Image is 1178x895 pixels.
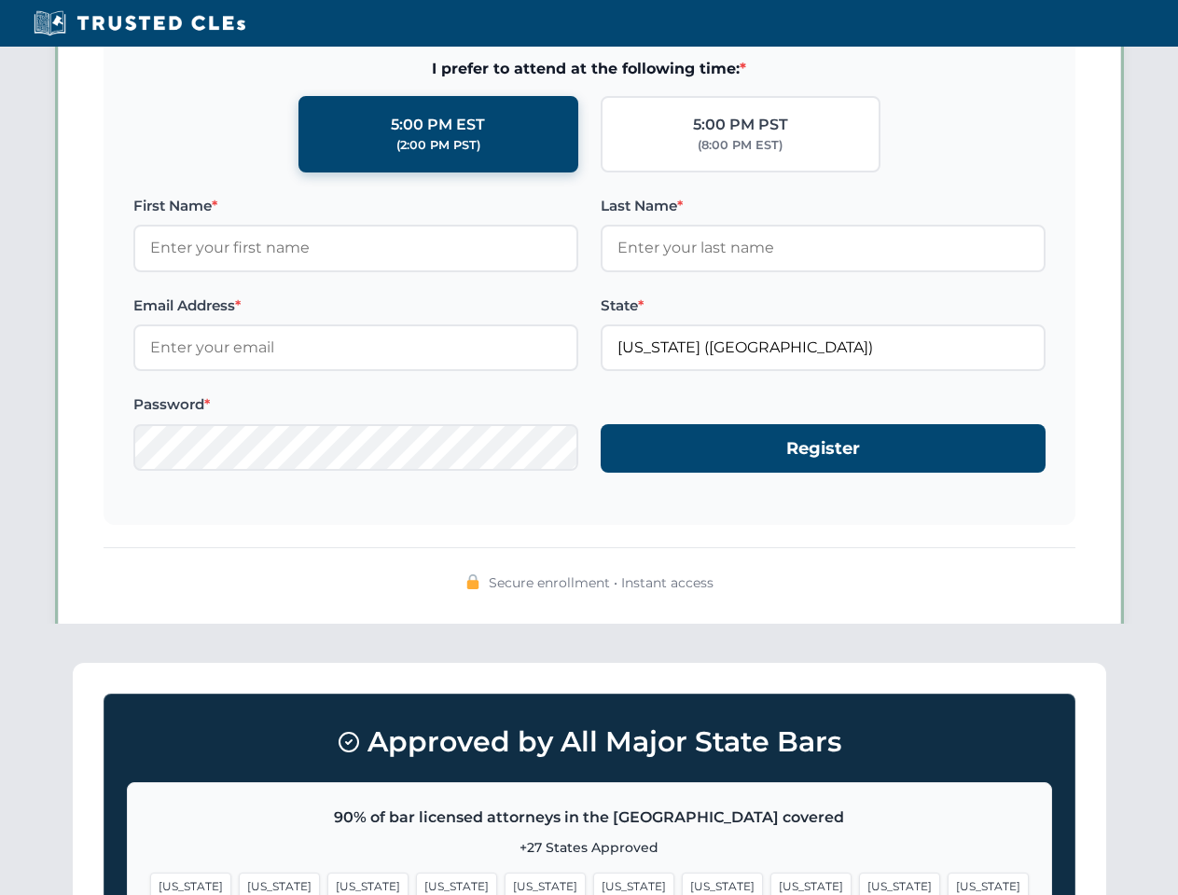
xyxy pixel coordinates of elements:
[601,195,1046,217] label: Last Name
[601,324,1046,371] input: Arizona (AZ)
[601,424,1046,474] button: Register
[133,393,578,416] label: Password
[150,837,1029,858] p: +27 States Approved
[391,113,485,137] div: 5:00 PM EST
[28,9,251,37] img: Trusted CLEs
[133,324,578,371] input: Enter your email
[601,295,1046,317] label: State
[396,136,480,155] div: (2:00 PM PST)
[133,195,578,217] label: First Name
[133,225,578,271] input: Enter your first name
[601,225,1046,271] input: Enter your last name
[489,572,714,593] span: Secure enrollment • Instant access
[133,57,1046,81] span: I prefer to attend at the following time:
[133,295,578,317] label: Email Address
[127,717,1052,767] h3: Approved by All Major State Bars
[693,113,788,137] div: 5:00 PM PST
[150,805,1029,830] p: 90% of bar licensed attorneys in the [GEOGRAPHIC_DATA] covered
[465,574,480,589] img: 🔒
[698,136,783,155] div: (8:00 PM EST)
